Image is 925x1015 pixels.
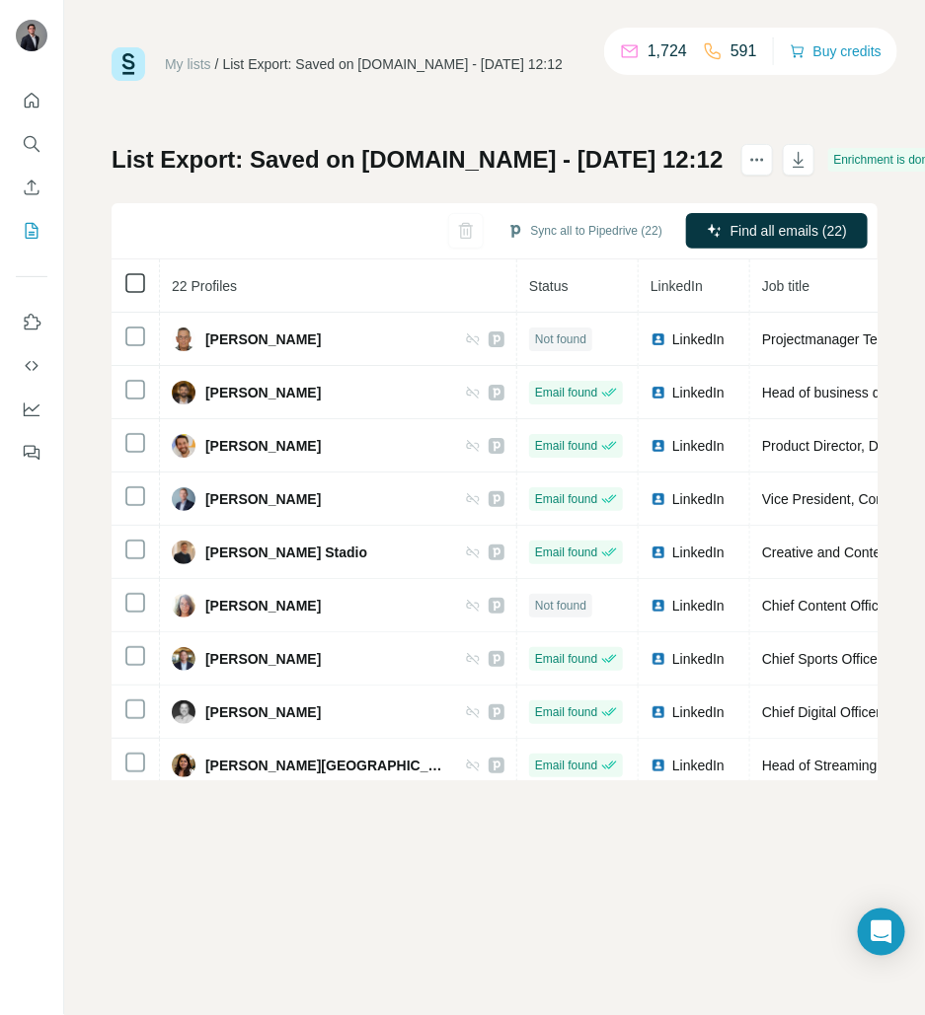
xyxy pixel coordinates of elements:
[672,702,725,722] span: LinkedIn
[672,329,725,349] span: LinkedIn
[172,381,195,404] img: Avatar
[172,754,195,777] img: Avatar
[651,385,666,400] img: LinkedIn logo
[790,37,882,65] button: Buy credits
[205,489,321,509] span: [PERSON_NAME]
[651,651,666,667] img: LinkedIn logo
[651,278,703,294] span: LinkedIn
[172,487,195,511] img: Avatar
[686,213,868,249] button: Find all emails (22)
[648,39,687,63] p: 1,724
[672,436,725,456] span: LinkedIn
[205,702,321,722] span: [PERSON_NAME]
[731,221,847,241] span: Find all emails (22)
[494,216,676,246] button: Sync all to Pipedrive (22)
[165,56,211,72] a: My lists
[672,543,725,562] span: LinkedIn
[205,383,321,402] span: [PERSON_NAME]
[16,392,47,427] button: Dashboard
[672,756,725,775] span: LinkedIn
[535,490,597,508] span: Email found
[112,47,145,81] img: Surfe Logo
[651,598,666,614] img: LinkedIn logo
[762,704,925,720] span: Chief Digital Officer (CDO)
[205,649,321,669] span: [PERSON_NAME]
[535,597,586,615] span: Not found
[112,144,724,176] h1: List Export: Saved on [DOMAIN_NAME] - [DATE] 12:12
[172,327,195,351] img: Avatar
[651,704,666,720] img: LinkedIn logo
[16,213,47,249] button: My lists
[529,278,569,294] span: Status
[651,758,666,773] img: LinkedIn logo
[16,435,47,471] button: Feedback
[205,756,445,775] span: [PERSON_NAME][GEOGRAPHIC_DATA]
[535,437,597,455] span: Email found
[205,596,321,616] span: [PERSON_NAME]
[762,598,890,614] span: Chief Content Officer
[16,170,47,205] button: Enrich CSV
[651,331,666,347] img: LinkedIn logo
[535,757,597,774] span: Email found
[651,491,666,507] img: LinkedIn logo
[16,305,47,340] button: Use Surfe on LinkedIn
[651,438,666,454] img: LinkedIn logo
[535,544,597,561] span: Email found
[672,383,725,402] span: LinkedIn
[172,700,195,724] img: Avatar
[16,83,47,118] button: Quick start
[16,126,47,162] button: Search
[223,54,563,74] div: List Export: Saved on [DOMAIN_NAME] - [DATE] 12:12
[535,330,586,348] span: Not found
[741,144,773,176] button: actions
[672,649,725,669] span: LinkedIn
[215,54,219,74] li: /
[172,278,237,294] span: 22 Profiles
[651,544,666,560] img: LinkedIn logo
[205,543,367,562] span: [PERSON_NAME] Stadio
[672,489,725,509] span: LinkedIn
[16,20,47,51] img: Avatar
[762,278,809,294] span: Job title
[858,908,905,956] div: Open Intercom Messenger
[205,436,321,456] span: [PERSON_NAME]
[172,647,195,671] img: Avatar
[535,650,597,668] span: Email found
[172,541,195,564] img: Avatar
[205,329,321,349] span: [PERSON_NAME]
[172,434,195,458] img: Avatar
[535,384,597,401] span: Email found
[172,594,195,617] img: Avatar
[672,596,725,616] span: LinkedIn
[731,39,757,63] p: 591
[535,703,597,721] span: Email found
[16,348,47,384] button: Use Surfe API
